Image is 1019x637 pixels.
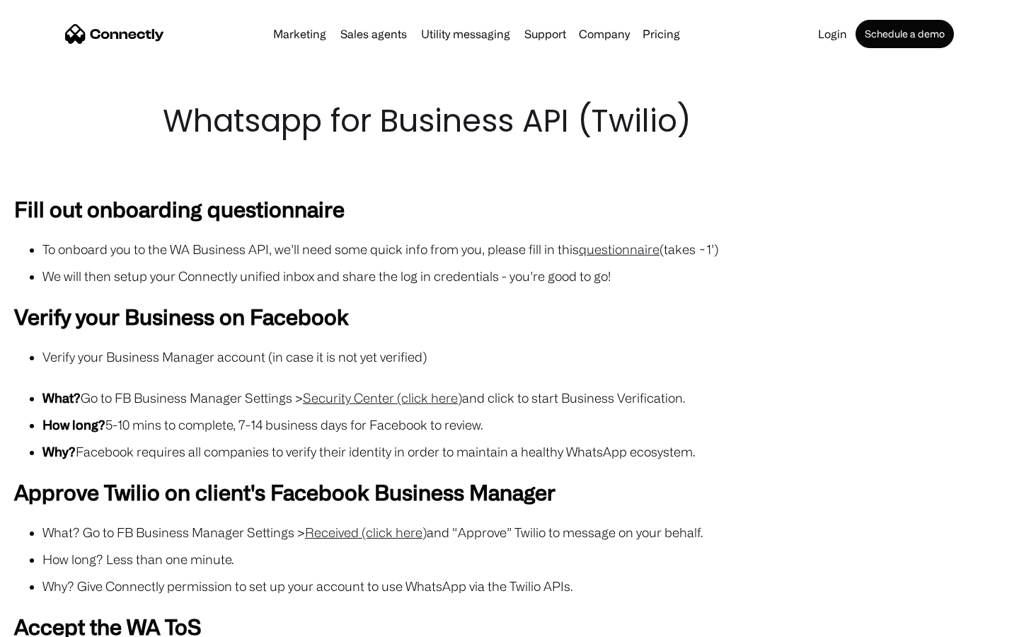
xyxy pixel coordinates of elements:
strong: Fill out onboarding questionnaire [14,197,345,221]
strong: Approve Twilio on client's Facebook Business Manager [14,480,555,504]
a: Pricing [637,28,686,40]
li: Verify your Business Manager account (in case it is not yet verified) [42,347,1005,367]
div: Company [579,24,630,44]
li: Facebook requires all companies to verify their identity in order to maintain a healthy WhatsApp ... [42,442,1005,461]
strong: How long? [42,418,105,432]
ul: Language list [28,612,85,632]
a: Login [812,28,853,40]
a: Security Center (click here) [303,391,462,405]
strong: What? [42,391,81,405]
a: Marketing [267,28,332,40]
a: Support [519,28,572,40]
a: questionnaire [579,242,660,256]
strong: Verify your Business on Facebook [14,304,349,328]
a: Received (click here) [305,525,427,539]
a: Utility messaging [415,28,516,40]
a: Sales agents [335,28,413,40]
li: Go to FB Business Manager Settings > and click to start Business Verification. [42,388,1005,408]
li: What? Go to FB Business Manager Settings > and “Approve” Twilio to message on your behalf. [42,522,1005,542]
li: To onboard you to the WA Business API, we’ll need some quick info from you, please fill in this (... [42,239,1005,259]
aside: Language selected: English [14,612,85,632]
a: Schedule a demo [856,20,954,48]
strong: Why? [42,444,76,459]
h1: Whatsapp for Business API (Twilio) [163,99,856,143]
li: We will then setup your Connectly unified inbox and share the log in credentials - you’re good to... [42,266,1005,286]
li: Why? Give Connectly permission to set up your account to use WhatsApp via the Twilio APIs. [42,576,1005,596]
li: 5-10 mins to complete, 7-14 business days for Facebook to review. [42,415,1005,435]
li: How long? Less than one minute. [42,549,1005,569]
